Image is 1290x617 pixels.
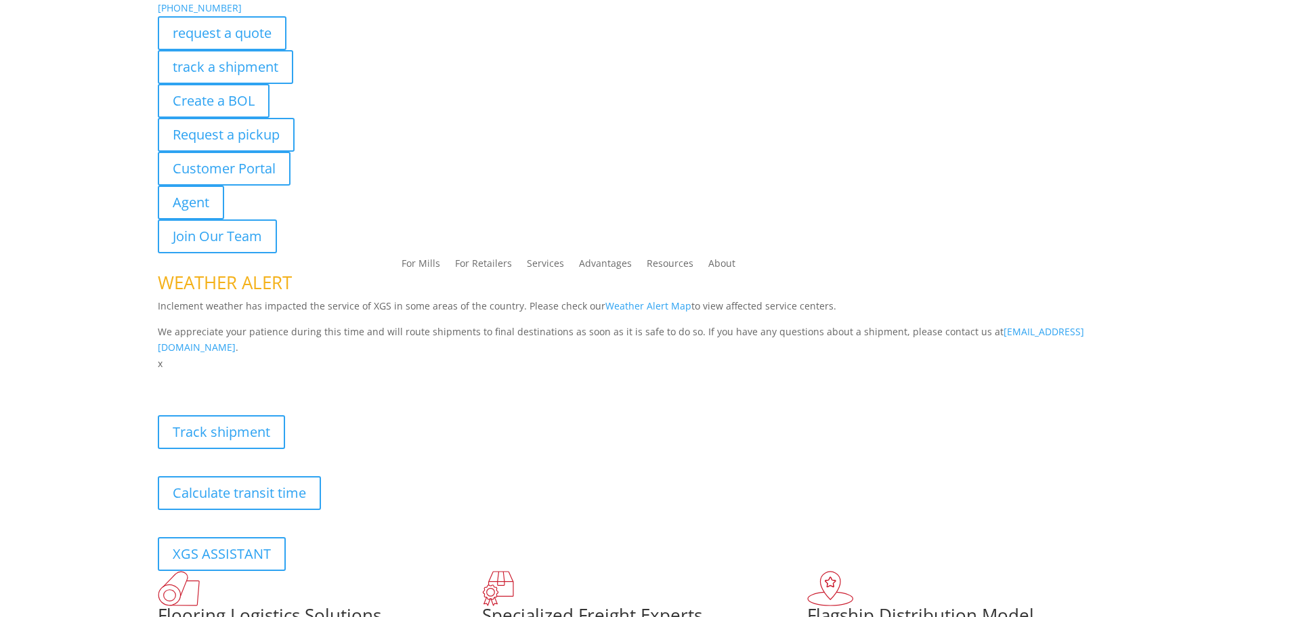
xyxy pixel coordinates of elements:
p: Inclement weather has impacted the service of XGS in some areas of the country. Please check our ... [158,298,1133,324]
a: About [708,259,735,274]
img: xgs-icon-focused-on-flooring-red [482,571,514,606]
a: [PHONE_NUMBER] [158,1,242,14]
a: Calculate transit time [158,476,321,510]
a: Create a BOL [158,84,270,118]
a: XGS ASSISTANT [158,537,286,571]
a: Weather Alert Map [605,299,691,312]
p: We appreciate your patience during this time and will route shipments to final destinations as so... [158,324,1133,356]
b: Visibility, transparency, and control for your entire supply chain. [158,374,460,387]
a: Request a pickup [158,118,295,152]
span: WEATHER ALERT [158,270,292,295]
a: Customer Portal [158,152,291,186]
a: Services [527,259,564,274]
a: track a shipment [158,50,293,84]
img: xgs-icon-total-supply-chain-intelligence-red [158,571,200,606]
a: For Retailers [455,259,512,274]
p: x [158,356,1133,372]
a: request a quote [158,16,286,50]
a: Agent [158,186,224,219]
a: Join Our Team [158,219,277,253]
a: Track shipment [158,415,285,449]
a: For Mills [402,259,440,274]
a: Resources [647,259,693,274]
img: xgs-icon-flagship-distribution-model-red [807,571,854,606]
a: Advantages [579,259,632,274]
